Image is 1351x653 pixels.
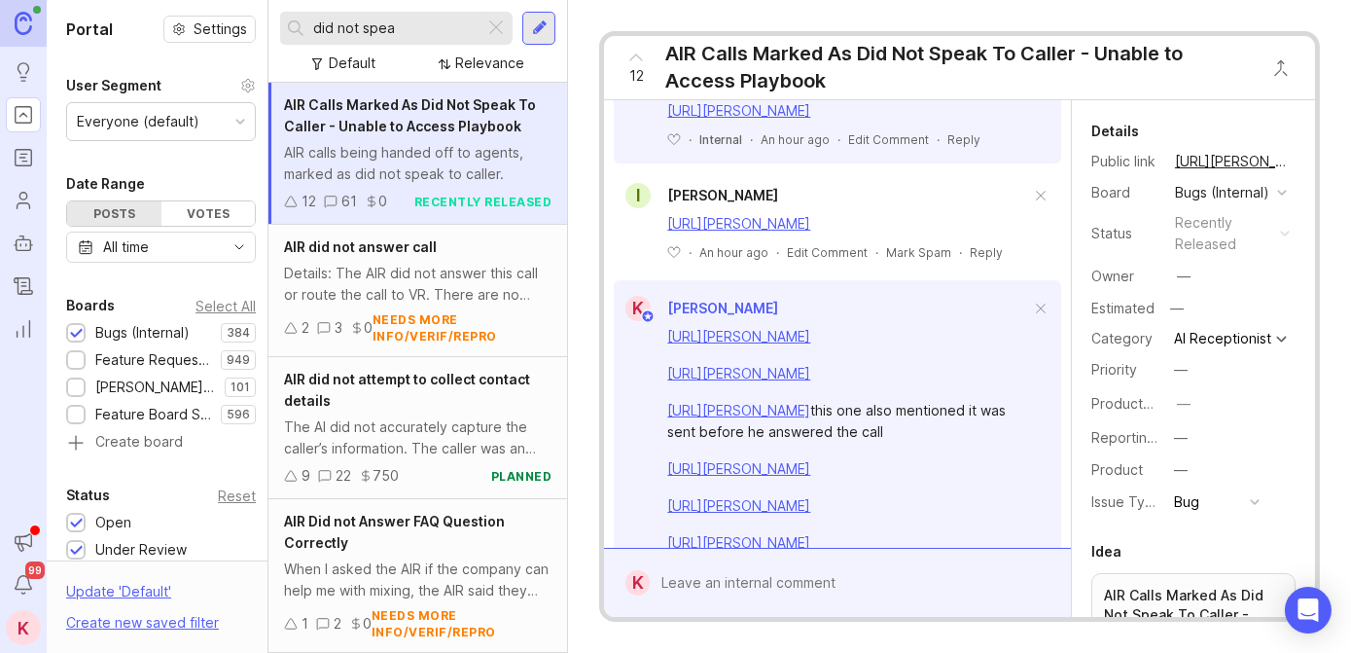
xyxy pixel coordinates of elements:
div: · [959,244,962,261]
span: [PERSON_NAME] [667,187,778,203]
div: Details [1091,120,1139,143]
div: AI Receptionist [1174,332,1271,345]
div: Update ' Default ' [66,581,171,612]
a: Portal [6,97,41,132]
div: Open [95,512,131,533]
div: Edit Comment [848,131,929,148]
div: Under Review [95,539,187,561]
div: Owner [1091,266,1159,287]
p: 596 [227,407,250,422]
div: — [1174,427,1188,449]
a: K[PERSON_NAME] [614,296,778,321]
div: Feature Board Sandbox [DATE] [95,404,211,425]
a: [URL][PERSON_NAME] [667,460,810,477]
div: Reply [947,131,980,148]
div: Posts [67,201,161,226]
a: Users [6,183,41,218]
div: · [689,244,692,261]
span: Settings [194,19,247,39]
div: Bug [1174,491,1199,513]
div: — [1177,266,1191,287]
div: recently released [414,194,552,210]
div: Votes [161,201,256,226]
a: [URL][PERSON_NAME] [667,328,810,345]
div: Relevance [455,53,524,74]
div: — [1174,359,1188,381]
div: K [6,610,41,645]
div: Create new saved filter [66,612,219,634]
div: · [776,244,779,261]
div: Idea [1091,540,1121,563]
h1: Portal [66,18,113,41]
div: Bugs (Internal) [1175,182,1269,203]
div: Reply [970,244,1003,261]
div: · [837,131,840,148]
div: · [750,131,753,148]
div: 9 [302,465,310,487]
a: [URL][PERSON_NAME] [667,365,810,381]
div: · [937,131,940,148]
div: Status [1091,223,1159,244]
button: ProductboardID [1171,391,1196,417]
a: Reporting [6,311,41,346]
div: 3 [335,317,342,339]
div: Category [1091,328,1159,349]
div: needs more info/verif/repro [372,607,551,640]
div: 2 [334,613,341,635]
div: K [625,570,650,596]
div: 0 [378,191,387,212]
input: Search... [313,18,477,39]
div: 61 [341,191,357,212]
div: Open Intercom Messenger [1285,587,1332,634]
a: Roadmaps [6,140,41,175]
a: AIR did not attempt to collect contact detailsThe AI did not accurately capture the caller’s info... [268,357,567,499]
div: [PERSON_NAME] (Public) [95,377,215,398]
div: User Segment [66,74,161,97]
div: planned [491,468,552,485]
div: 0 [363,613,372,635]
span: 12 [629,65,644,87]
span: AIR did not answer call [284,238,437,255]
p: 384 [227,325,250,341]
div: Reset [218,490,256,501]
a: [URL][PERSON_NAME] [667,402,810,418]
button: Settings [163,16,256,43]
span: AIR Did not Answer FAQ Question Correctly [284,513,505,551]
div: recently released [1175,212,1272,255]
span: 99 [25,562,45,579]
p: 101 [231,380,250,395]
div: Edit Comment [787,244,868,261]
button: Close button [1262,49,1300,88]
div: Default [329,53,375,74]
div: Internal [699,131,742,148]
img: Canny Home [15,12,32,34]
div: Date Range [66,172,145,196]
div: Feature Requests (Internal) [95,349,211,371]
div: K [625,296,651,321]
div: The AI did not accurately capture the caller’s information. The caller was an existing client, bu... [284,417,551,459]
span: An hour ago [761,131,830,148]
a: AIR did not answer callDetails: The AIR did not answer this call or route the call to VR. There a... [268,225,567,357]
div: Bugs (Internal) [95,322,190,344]
label: ProductboardID [1091,395,1194,412]
div: Boards [66,294,115,317]
div: this one also mentioned it was sent before he answered the call [667,400,1030,443]
label: Issue Type [1091,493,1162,510]
svg: toggle icon [224,239,255,255]
span: An hour ago [699,244,768,261]
div: Public link [1091,151,1159,172]
div: — [1164,296,1190,321]
a: I[PERSON_NAME] [614,183,778,208]
a: Create board [66,435,256,453]
span: [PERSON_NAME] [667,300,778,316]
div: needs more info/verif/repro [373,311,551,345]
a: Ideas [6,54,41,90]
a: AIR Did not Answer FAQ Question CorrectlyWhen I asked the AIR if the company can help me with mix... [268,499,567,653]
div: · [875,244,878,261]
p: 949 [227,352,250,368]
div: AIR calls being handed off to agents, marked as did not speak to caller. [284,142,551,185]
div: 22 [336,465,351,487]
div: Select All [196,301,256,311]
div: Status [66,484,110,507]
